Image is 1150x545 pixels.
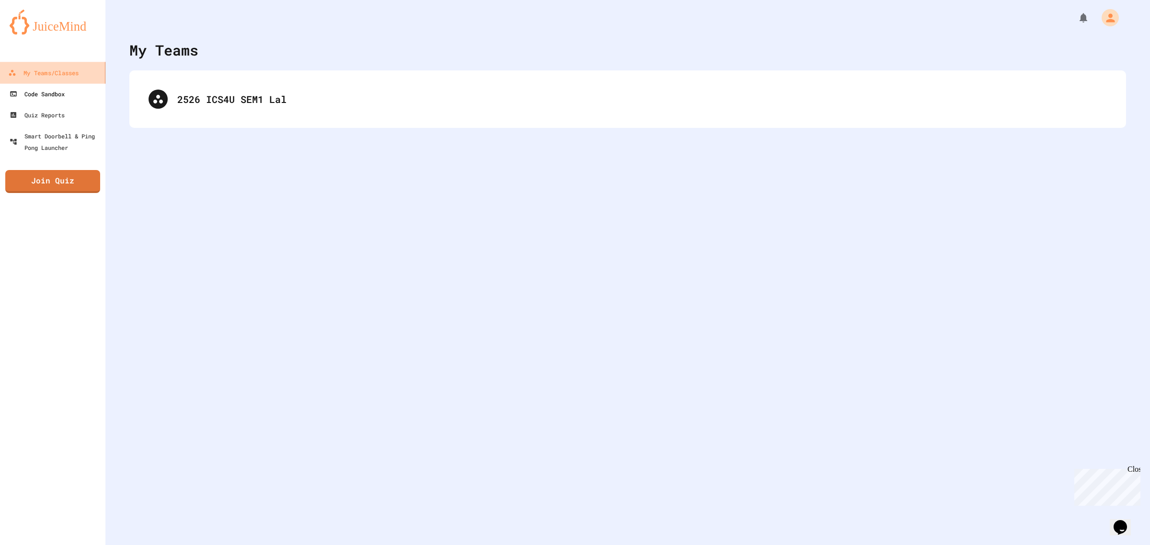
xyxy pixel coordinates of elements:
[10,10,96,34] img: logo-orange.svg
[8,67,79,79] div: My Teams/Classes
[10,130,102,153] div: Smart Doorbell & Ping Pong Launcher
[1060,10,1092,26] div: My Notifications
[10,109,65,121] div: Quiz Reports
[129,39,198,61] div: My Teams
[1110,507,1140,535] iframe: chat widget
[5,170,100,193] a: Join Quiz
[1092,7,1121,29] div: My Account
[177,92,1107,106] div: 2526 ICS4U SEM1 Lal
[4,4,66,61] div: Chat with us now!Close
[139,80,1116,118] div: 2526 ICS4U SEM1 Lal
[10,88,65,100] div: Code Sandbox
[1070,465,1140,506] iframe: chat widget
